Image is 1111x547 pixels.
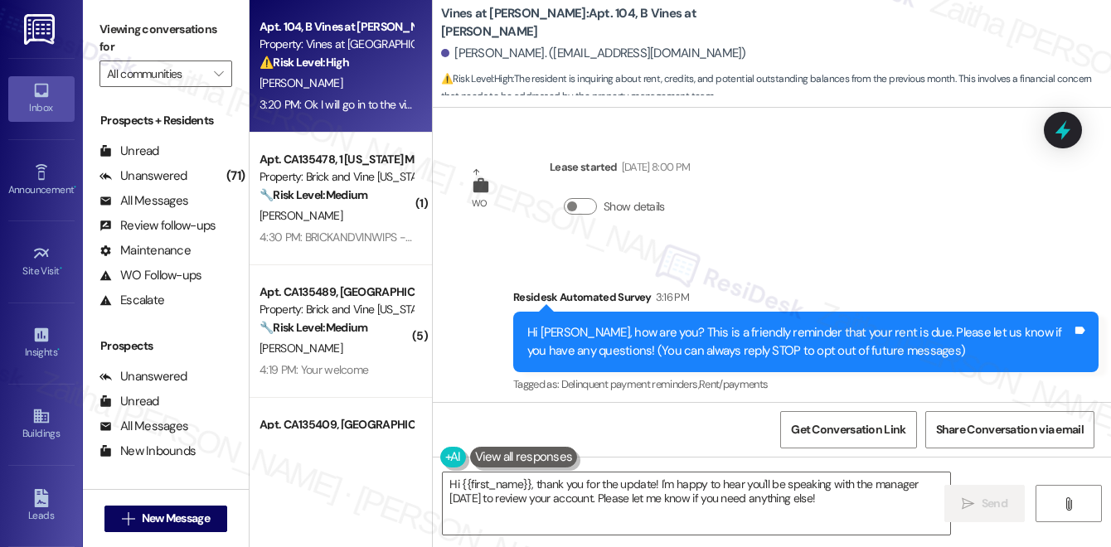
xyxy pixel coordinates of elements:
[652,288,689,306] div: 3:16 PM
[936,421,1084,438] span: Share Conversation via email
[513,372,1099,396] div: Tagged as:
[260,320,367,335] strong: 🔧 Risk Level: Medium
[99,167,187,185] div: Unanswered
[699,377,769,391] span: Rent/payments
[260,18,413,36] div: Apt. 104, B Vines at [PERSON_NAME]
[8,321,75,365] a: Insights •
[962,497,974,511] i: 
[513,288,1099,312] div: Residesk Automated Survey
[604,198,665,215] label: Show details
[982,495,1007,512] span: Send
[260,168,413,186] div: Property: Brick and Vine [US_STATE]
[441,72,512,85] strong: ⚠️ Risk Level: High
[780,411,916,448] button: Get Conversation Link
[260,362,368,377] div: 4:19 PM: Your welcome
[8,484,75,529] a: Leads
[8,402,75,447] a: Buildings
[260,416,413,433] div: Apt. CA135409, [GEOGRAPHIC_DATA][US_STATE]
[214,67,223,80] i: 
[1062,497,1075,511] i: 
[260,283,413,301] div: Apt. CA135489, [GEOGRAPHIC_DATA][US_STATE]
[260,230,1047,244] div: 4:30 PM: BRICKANDVINWIPS - You made a payment of $361.99 on [DATE]. View your receipt or make ano...
[57,344,60,356] span: •
[99,393,159,410] div: Unread
[83,337,249,355] div: Prospects
[561,377,699,391] span: Delinquent payment reminders ,
[99,368,187,385] div: Unanswered
[441,70,1111,106] span: : The resident is inquiring about rent, credits, and potential outstanding balances from the prev...
[99,418,188,435] div: All Messages
[944,485,1025,522] button: Send
[472,195,488,212] div: WO
[99,17,232,61] label: Viewing conversations for
[791,421,905,438] span: Get Conversation Link
[104,506,227,532] button: New Message
[527,324,1072,360] div: Hi [PERSON_NAME], how are you? This is a friendly reminder that your rent is due. Please let us k...
[122,512,134,525] i: 
[260,301,413,318] div: Property: Brick and Vine [US_STATE]
[142,510,210,527] span: New Message
[74,182,76,193] span: •
[260,55,349,70] strong: ⚠️ Risk Level: High
[99,443,196,460] div: New Inbounds
[24,14,58,45] img: ResiDesk Logo
[99,292,164,309] div: Escalate
[99,242,191,259] div: Maintenance
[260,341,342,356] span: [PERSON_NAME]
[99,192,188,210] div: All Messages
[99,217,216,235] div: Review follow-ups
[222,163,249,189] div: (71)
[618,158,691,176] div: [DATE] 8:00 PM
[260,75,342,90] span: [PERSON_NAME]
[441,5,773,41] b: Vines at [PERSON_NAME]: Apt. 104, B Vines at [PERSON_NAME]
[441,45,746,62] div: [PERSON_NAME]. ([EMAIL_ADDRESS][DOMAIN_NAME])
[8,76,75,121] a: Inbox
[260,151,413,168] div: Apt. CA135478, 1 [US_STATE] Market
[8,240,75,284] a: Site Visit •
[925,411,1094,448] button: Share Conversation via email
[443,472,950,535] textarea: Hi {{first_name}}, thank you for the update! I'm happy to hear you'll be speaking with the manage...
[99,143,159,160] div: Unread
[260,208,342,223] span: [PERSON_NAME]
[83,112,249,129] div: Prospects + Residents
[260,187,367,202] strong: 🔧 Risk Level: Medium
[60,263,62,274] span: •
[550,158,690,182] div: Lease started
[107,61,206,87] input: All communities
[99,267,201,284] div: WO Follow-ups
[260,36,413,53] div: Property: Vines at [GEOGRAPHIC_DATA]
